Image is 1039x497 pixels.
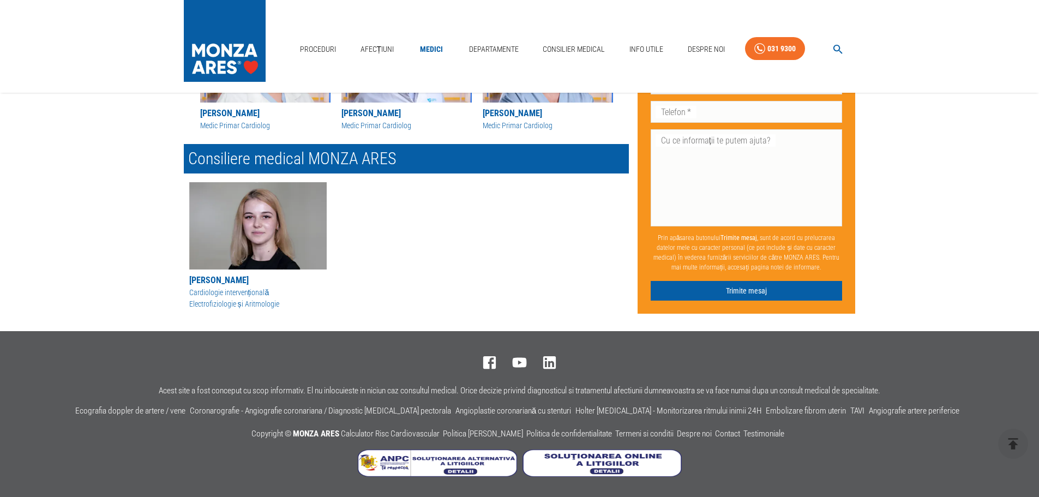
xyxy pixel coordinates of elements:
[683,38,729,61] a: Despre Noi
[743,429,784,439] a: Testimoniale
[526,429,612,439] a: Politica de confidentialitate
[869,406,959,416] a: Angiografie artere periferice
[455,406,572,416] a: Angioplastie coronariană cu stenturi
[767,42,796,56] div: 031 9300
[189,298,327,310] p: Electrofiziologie și Aritmologie
[75,406,185,416] a: Ecografia doppler de artere / vene
[341,429,440,439] a: Calculator Risc Cardiovascular
[522,450,682,477] img: Soluționarea online a litigiilor
[538,38,609,61] a: Consilier Medical
[677,429,712,439] a: Despre noi
[190,406,451,416] a: Coronarografie - Angiografie coronariana / Diagnostic [MEDICAL_DATA] pectorala
[159,386,880,396] p: Acest site a fost conceput cu scop informativ. El nu inlocuieste in niciun caz consultul medical....
[189,274,327,287] div: [PERSON_NAME]
[715,429,740,439] a: Contact
[615,429,674,439] a: Termeni si conditii
[465,38,523,61] a: Departamente
[483,120,613,131] div: Medic Primar Cardiolog
[522,469,682,479] a: Soluționarea online a litigiilor
[720,234,757,242] b: Trimite mesaj
[358,469,522,479] a: Soluționarea Alternativă a Litigiilor
[766,406,846,416] a: Embolizare fibrom uterin
[251,427,788,441] p: Copyright ©
[850,406,864,416] a: TAVI
[651,229,843,277] p: Prin apăsarea butonului , sunt de acord cu prelucrarea datelor mele cu caracter personal (ce pot ...
[998,429,1028,459] button: delete
[189,182,327,310] button: [PERSON_NAME]Cardiologie intervenționalăElectrofiziologie și Aritmologie
[341,120,472,131] div: Medic Primar Cardiolog
[358,450,517,477] img: Soluționarea Alternativă a Litigiilor
[651,281,843,301] button: Trimite mesaj
[483,107,613,120] div: [PERSON_NAME]
[575,406,761,416] a: Holter [MEDICAL_DATA] - Monitorizarea ritmului inimii 24H
[745,37,805,61] a: 031 9300
[443,429,523,439] a: Politica [PERSON_NAME]
[189,287,327,298] p: Cardiologie intervențională
[200,120,331,131] div: Medic Primar Cardiolog
[625,38,668,61] a: Info Utile
[341,107,472,120] div: [PERSON_NAME]
[414,38,449,61] a: Medici
[293,429,339,439] span: MONZA ARES
[296,38,340,61] a: Proceduri
[356,38,399,61] a: Afecțiuni
[189,182,327,270] img: Alina Udrea
[200,107,331,120] div: [PERSON_NAME]
[184,144,629,173] h2: Consiliere medical MONZA ARES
